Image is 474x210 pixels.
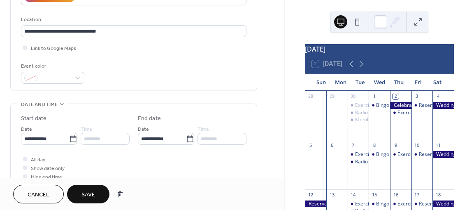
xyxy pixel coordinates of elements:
div: 12 [307,191,314,198]
div: Reserved [419,102,440,109]
div: Exercise [390,109,411,116]
div: Wedding [432,102,454,109]
span: Date [21,125,32,134]
div: 5 [307,142,314,149]
div: Start date [21,114,46,123]
span: Link to Google Maps [31,44,76,53]
div: Location [21,15,245,24]
div: 17 [414,191,420,198]
div: 3 [414,93,420,99]
span: Time [81,125,92,134]
div: Exercise [390,201,411,208]
div: Reserved [419,201,440,208]
div: Member Awards & Installation Dinner [355,116,441,123]
div: Exercise [397,151,417,158]
div: 11 [435,142,441,149]
div: 13 [329,191,335,198]
div: Bingo [369,102,390,109]
div: 28 [307,93,314,99]
div: Exercise [355,201,374,208]
div: Bingo [376,201,389,208]
span: Hide end time [31,173,62,182]
div: Radio Bingo [355,158,382,165]
div: 15 [371,191,377,198]
span: All day [31,156,45,164]
span: Cancel [28,191,49,199]
div: Wed [370,74,389,91]
div: 8 [371,142,377,149]
div: Fri [409,74,428,91]
div: Exercise [348,151,369,158]
div: 9 [393,142,399,149]
div: Wedding [432,201,454,208]
div: Bingo [369,151,390,158]
div: 14 [350,191,356,198]
div: 1 [371,93,377,99]
div: Bingo [376,102,389,109]
div: 7 [350,142,356,149]
div: Exercise [397,201,417,208]
div: Exercise [348,102,369,109]
div: 30 [350,93,356,99]
div: Tue [350,74,369,91]
div: 10 [414,142,420,149]
div: 18 [435,191,441,198]
button: Cancel [13,185,64,203]
div: 16 [393,191,399,198]
div: Celebration of Life [390,102,411,109]
div: 2 [393,93,399,99]
span: Date [138,125,149,134]
div: Sat [428,74,447,91]
div: Reserved [419,151,440,158]
span: Date and time [21,100,58,109]
div: Exercise [348,201,369,208]
div: 6 [329,142,335,149]
div: Reserved [411,201,433,208]
div: Exercise [390,151,411,158]
div: Sun [311,74,331,91]
div: 4 [435,93,441,99]
div: Bingo [376,151,389,158]
div: [DATE] [305,44,454,54]
div: Radio Bingo [348,158,369,165]
div: Mon [331,74,350,91]
div: Member Awards & Installation Dinner [348,116,369,123]
div: Reserved [411,151,433,158]
div: Exercise [397,109,417,116]
div: End date [138,114,161,123]
div: Wedding [432,151,454,158]
div: 29 [329,93,335,99]
span: Save [81,191,95,199]
div: Reserved [305,201,326,208]
div: Thu [389,74,409,91]
button: Save [67,185,109,203]
div: Event color [21,62,83,71]
div: Radio Bingo [355,109,382,116]
div: Reserved [411,102,433,109]
div: Exercise [355,102,374,109]
div: Radio Bingo [348,109,369,116]
div: Exercise [355,151,374,158]
span: Show date only [31,164,65,173]
span: Time [197,125,209,134]
div: Bingo [369,201,390,208]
